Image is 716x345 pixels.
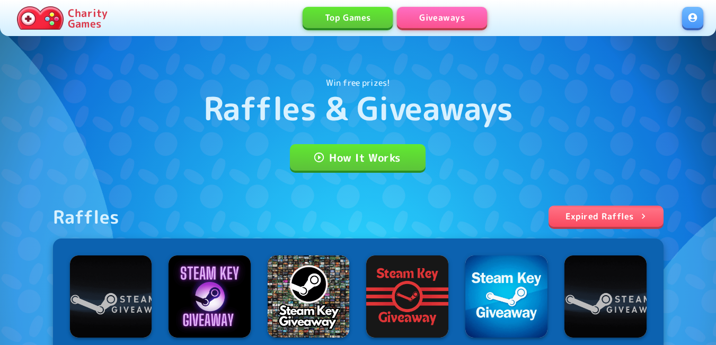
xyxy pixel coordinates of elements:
[326,76,390,89] p: Win free prizes!
[465,255,547,338] img: Logo
[17,6,64,30] img: Charity.Games
[366,255,448,338] img: Logo
[68,7,108,29] p: Charity Games
[169,255,251,338] img: Logo
[70,255,152,338] img: Logo
[303,7,393,28] a: Top Games
[549,206,664,227] a: Expired Raffles
[564,255,647,338] img: Logo
[53,206,120,228] div: Raffles
[268,255,350,338] img: Logo
[397,7,487,28] a: Giveaways
[290,144,426,171] a: How It Works
[204,89,513,127] h1: Raffles & Giveaways
[13,4,112,32] a: Charity Games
